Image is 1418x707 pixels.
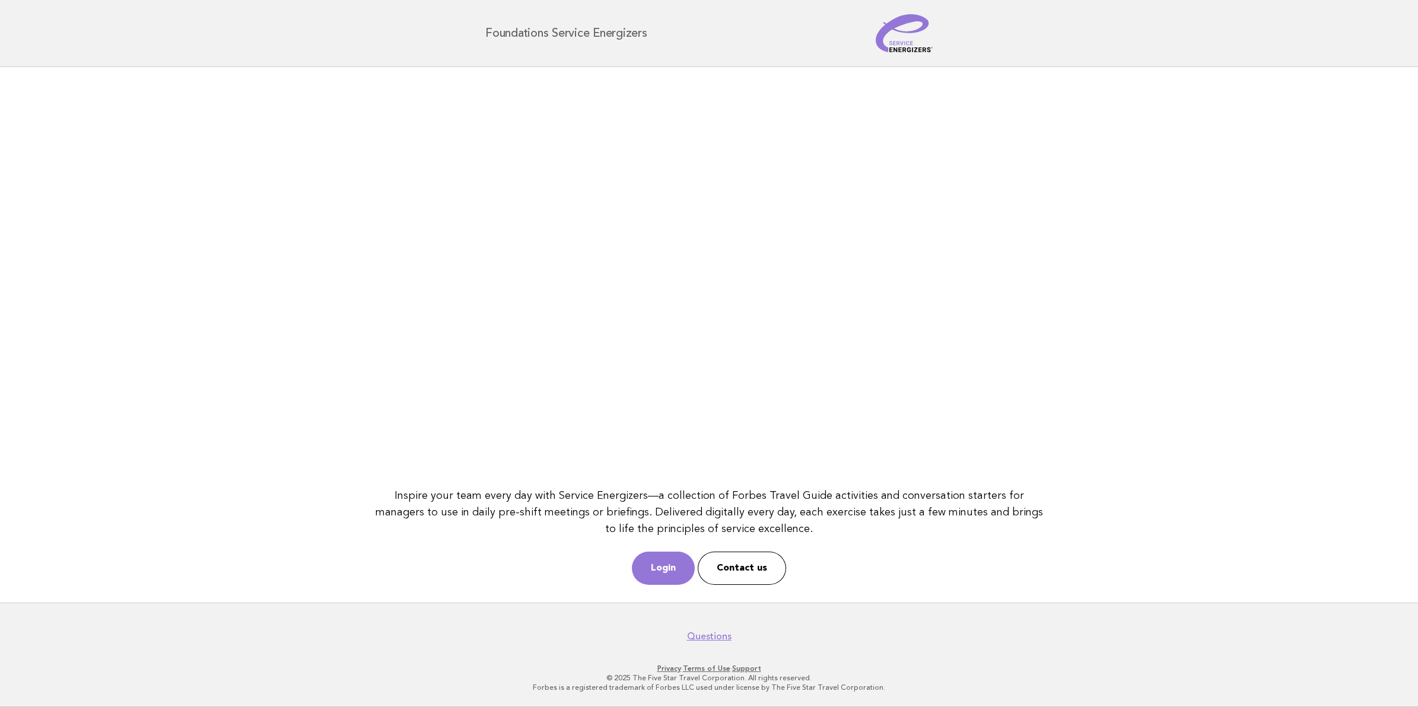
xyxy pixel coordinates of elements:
a: Support [732,664,761,673]
a: Login [632,552,695,585]
a: Contact us [698,552,786,585]
iframe: YouTube video player [369,85,1050,467]
h1: Foundations Service Energizers [485,27,647,39]
a: Terms of Use [683,664,730,673]
a: Privacy [657,664,681,673]
p: © 2025 The Five Star Travel Corporation. All rights reserved. [346,673,1072,683]
p: Inspire your team every day with Service Energizers—a collection of Forbes Travel Guide activitie... [369,488,1050,537]
img: Service Energizers [876,14,933,52]
p: Forbes is a registered trademark of Forbes LLC used under license by The Five Star Travel Corpora... [346,683,1072,692]
a: Questions [687,630,732,642]
p: · · [346,664,1072,673]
